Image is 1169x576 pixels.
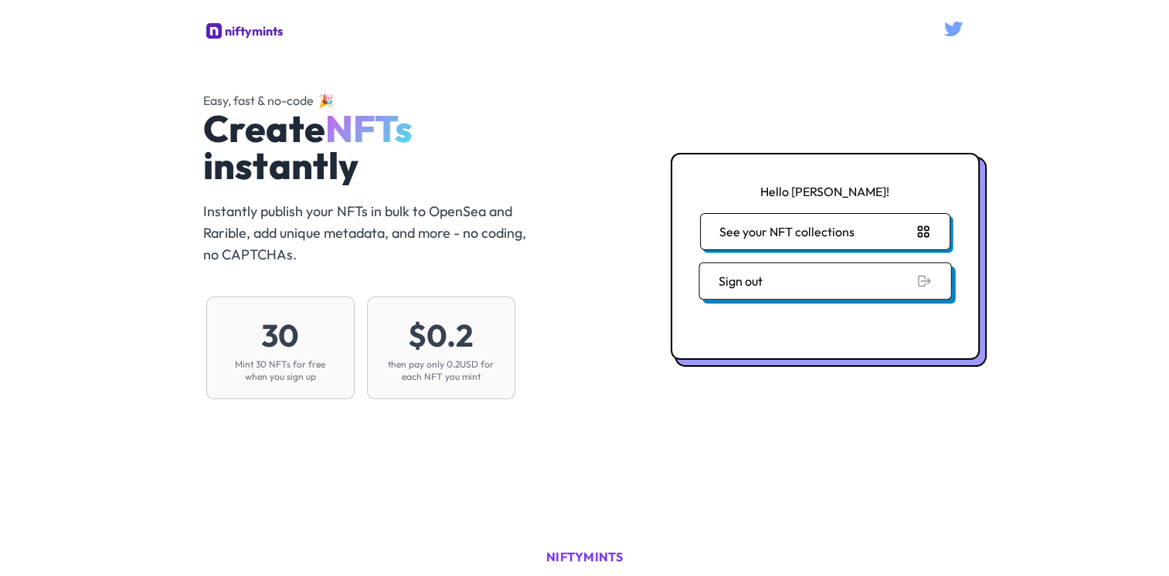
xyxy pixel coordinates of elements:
[206,547,963,566] h2: niftymints
[408,316,474,354] span: $0.2
[203,201,543,266] p: Instantly publish your NFTs in bulk to OpenSea and Rarible, add unique metadata, and more - no co...
[944,22,963,36] img: Twitter logo
[206,22,283,42] a: niftymints
[944,24,963,39] a: Twitter logo
[698,263,951,300] button: Sign out
[325,105,413,151] a: NFTs
[203,91,595,110] h2: Easy, fast & no-code ️ 🎉
[700,213,950,250] button: See your NFT collections
[225,22,283,40] div: niftymints
[203,110,595,185] span: Create
[222,358,339,383] div: Mint 30 NFTs for free when you sign up
[671,153,980,360] div: Hello [PERSON_NAME]!
[206,23,222,39] img: niftymints logo
[261,316,299,354] span: 30
[382,358,500,383] div: then pay only 0.2USD for each NFT you mint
